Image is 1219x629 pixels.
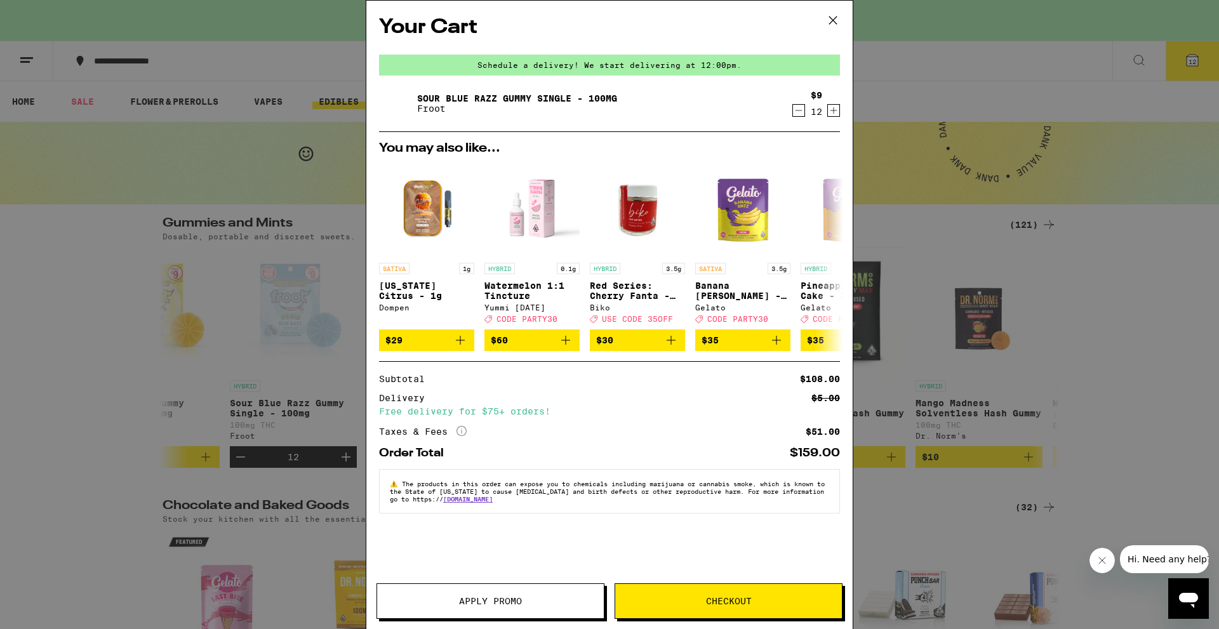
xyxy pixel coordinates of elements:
[707,315,768,323] span: CODE PARTY30
[379,55,840,76] div: Schedule a delivery! We start delivering at 12:00pm.
[590,161,685,329] a: Open page for Red Series: Cherry Fanta - 3.5g from Biko
[379,86,415,121] img: Sour Blue Razz Gummy Single - 100mg
[376,583,604,619] button: Apply Promo
[807,335,824,345] span: $35
[484,303,580,312] div: Yummi [DATE]
[702,335,719,345] span: $35
[379,407,840,416] div: Free delivery for $75+ orders!
[390,480,825,503] span: The products in this order can expose you to chemicals including marijuana or cannabis smoke, whi...
[813,315,874,323] span: CODE PARTY30
[695,281,790,301] p: Banana [PERSON_NAME] - 3.5g
[801,281,896,301] p: Pineapple Pound Cake - 3.5g
[695,263,726,274] p: SATIVA
[596,335,613,345] span: $30
[379,281,474,301] p: [US_STATE] Citrus - 1g
[801,161,896,329] a: Open page for Pineapple Pound Cake - 3.5g from Gelato
[379,426,467,437] div: Taxes & Fees
[801,329,896,351] button: Add to bag
[8,9,91,19] span: Hi. Need any help?
[459,263,474,274] p: 1g
[417,103,617,114] p: Froot
[695,161,790,329] a: Open page for Banana Runtz - 3.5g from Gelato
[379,374,434,383] div: Subtotal
[768,263,790,274] p: 3.5g
[443,495,493,503] a: [DOMAIN_NAME]
[484,161,580,256] img: Yummi Karma - Watermelon 1:1 Tincture
[379,13,840,42] h2: Your Cart
[379,329,474,351] button: Add to bag
[800,374,840,383] div: $108.00
[695,161,790,256] img: Gelato - Banana Runtz - 3.5g
[811,107,822,117] div: 12
[801,263,831,274] p: HYBRID
[590,329,685,351] button: Add to bag
[484,281,580,301] p: Watermelon 1:1 Tincture
[484,329,580,351] button: Add to bag
[811,394,840,402] div: $5.00
[695,303,790,312] div: Gelato
[1089,548,1115,573] iframe: Close message
[806,427,840,436] div: $51.00
[484,161,580,329] a: Open page for Watermelon 1:1 Tincture from Yummi Karma
[662,263,685,274] p: 3.5g
[496,315,557,323] span: CODE PARTY30
[827,104,840,117] button: Increment
[590,281,685,301] p: Red Series: Cherry Fanta - 3.5g
[379,447,453,459] div: Order Total
[695,329,790,351] button: Add to bag
[801,303,896,312] div: Gelato
[417,93,617,103] a: Sour Blue Razz Gummy Single - 100mg
[706,597,752,606] span: Checkout
[590,161,685,256] img: Biko - Red Series: Cherry Fanta - 3.5g
[379,161,474,256] img: Dompen - California Citrus - 1g
[484,263,515,274] p: HYBRID
[615,583,843,619] button: Checkout
[811,90,822,100] div: $9
[792,104,805,117] button: Decrement
[390,480,402,487] span: ⚠️
[379,303,474,312] div: Dompen
[790,447,840,459] div: $159.00
[491,335,508,345] span: $60
[459,597,522,606] span: Apply Promo
[590,263,620,274] p: HYBRID
[602,315,673,323] span: USE CODE 35OFF
[1168,578,1209,619] iframe: Button to launch messaging window
[379,394,434,402] div: Delivery
[557,263,580,274] p: 0.1g
[801,161,896,256] img: Gelato - Pineapple Pound Cake - 3.5g
[379,142,840,155] h2: You may also like...
[590,303,685,312] div: Biko
[1120,545,1209,573] iframe: Message from company
[385,335,403,345] span: $29
[379,161,474,329] a: Open page for California Citrus - 1g from Dompen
